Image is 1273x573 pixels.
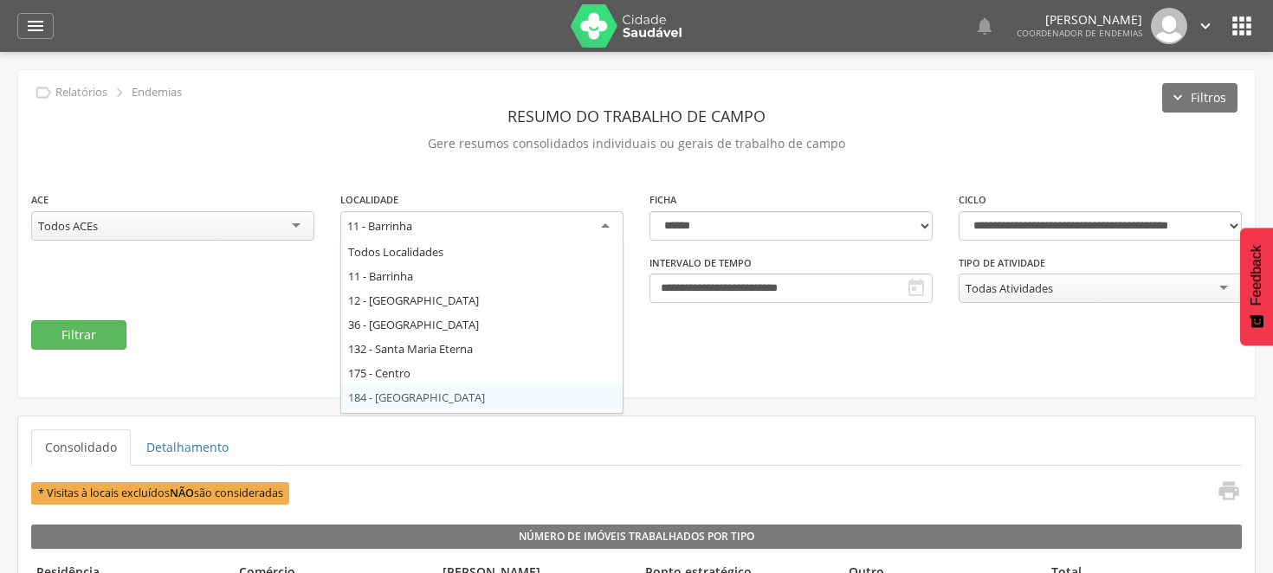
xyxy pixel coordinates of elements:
[31,132,1242,156] p: Gere resumos consolidados individuais ou gerais de trabalho de campo
[341,264,623,288] div: 11 - Barrinha
[959,193,986,207] label: Ciclo
[1240,228,1273,345] button: Feedback - Mostrar pesquisa
[341,312,623,337] div: 36 - [GEOGRAPHIC_DATA]
[1228,12,1256,40] i: 
[31,525,1242,549] legend: Número de Imóveis Trabalhados por Tipo
[340,193,398,207] label: Localidade
[25,16,46,36] i: 
[55,86,107,100] p: Relatórios
[1017,27,1142,39] span: Coordenador de Endemias
[1206,479,1241,507] a: 
[974,8,995,44] a: 
[31,320,126,350] button: Filtrar
[170,486,194,500] b: NÃO
[31,482,289,504] span: * Visitas à locais excluídos são consideradas
[1196,16,1215,35] i: 
[649,193,676,207] label: Ficha
[31,100,1242,132] header: Resumo do Trabalho de Campo
[1017,14,1142,26] p: [PERSON_NAME]
[974,16,995,36] i: 
[38,218,98,234] div: Todos ACEs
[966,280,1053,296] div: Todas Atividades
[1249,245,1264,306] span: Feedback
[34,83,53,102] i: 
[341,288,623,312] div: 12 - [GEOGRAPHIC_DATA]
[31,429,131,466] a: Consolidado
[341,409,623,434] div: 185 - Biela
[341,337,623,361] div: 132 - Santa Maria Eterna
[1162,83,1237,113] button: Filtros
[341,240,623,264] div: Todos Localidades
[132,429,242,466] a: Detalhamento
[110,83,129,102] i: 
[1217,479,1241,503] i: 
[649,256,752,270] label: Intervalo de Tempo
[347,218,412,234] div: 11 - Barrinha
[959,256,1045,270] label: Tipo de Atividade
[341,361,623,385] div: 175 - Centro
[132,86,182,100] p: Endemias
[17,13,54,39] a: 
[341,385,623,409] div: 184 - [GEOGRAPHIC_DATA]
[1196,8,1215,44] a: 
[31,193,48,207] label: ACE
[906,278,927,299] i: 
